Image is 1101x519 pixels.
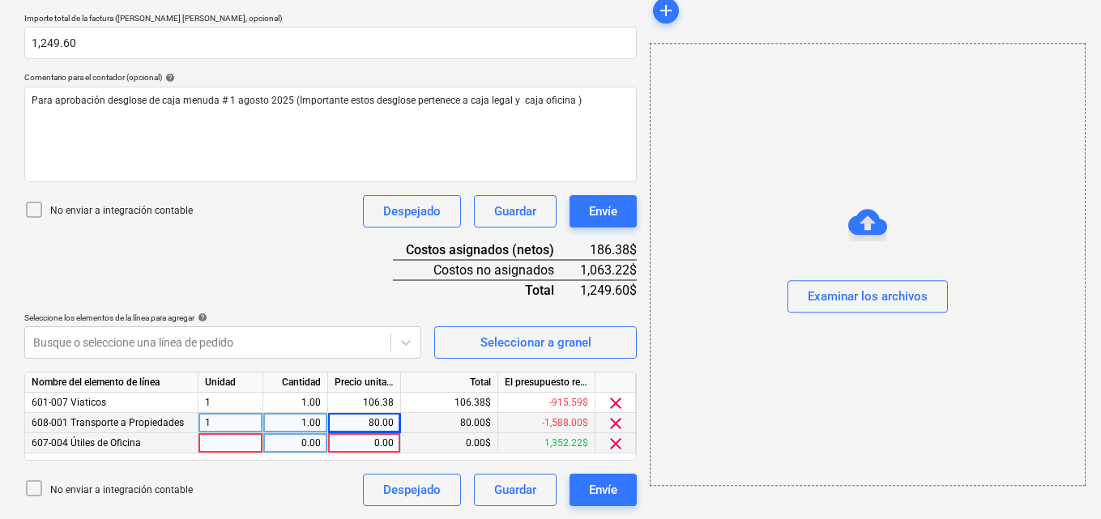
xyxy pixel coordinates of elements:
[498,433,595,453] div: 1,352.22$
[401,433,498,453] div: 0.00$
[198,413,263,433] div: 1
[474,474,557,506] button: Guardar
[393,280,580,300] div: Total
[606,394,625,413] span: clear
[401,393,498,413] div: 106.38$
[50,204,193,218] p: No enviar a integración contable
[474,195,557,228] button: Guardar
[32,417,184,428] span: 608-001 Transporte a Propiedades
[494,479,536,500] div: Guardar
[480,332,591,353] div: Seleccionar a granel
[335,413,394,433] div: 80.00
[50,483,193,497] p: No enviar a integración contable
[1020,441,1101,519] iframe: Chat Widget
[270,413,321,433] div: 1.00
[32,95,582,106] span: Para aprobación desglose de caja menuda # 1 agosto 2025 (Importante estos desglose pertenece a ca...
[401,372,498,393] div: Total
[198,393,263,413] div: 1
[363,195,461,228] button: Despejado
[580,280,637,300] div: 1,249.60$
[498,393,595,413] div: -915.59$
[270,393,321,413] div: 1.00
[570,195,637,228] button: Envíe
[401,413,498,433] div: 80.00$
[270,433,321,453] div: 0.00
[787,281,948,313] button: Examinar los archivos
[580,240,637,260] div: 186.38$
[194,313,207,322] span: help
[606,434,625,453] span: clear
[162,73,175,83] span: help
[498,413,595,433] div: -1,588.00$
[589,201,617,222] div: Envíe
[363,474,461,506] button: Despejado
[393,240,580,260] div: Costos asignados (netos)
[24,72,637,83] div: Comentario para el contador (opcional)
[570,474,637,506] button: Envíe
[24,313,421,323] div: Seleccione los elementos de la línea para agregar
[198,372,263,393] div: Unidad
[434,326,637,359] button: Seleccionar a granel
[24,13,637,27] p: Importe total de la factura ([PERSON_NAME] [PERSON_NAME], opcional)
[24,27,637,59] input: Importe total de la factura (coste neto, opcional)
[25,372,198,393] div: Nombre del elemento de línea
[808,287,928,308] div: Examinar los archivos
[32,437,141,449] span: 607-004 Útiles de Oficina
[494,201,536,222] div: Guardar
[263,372,328,393] div: Cantidad
[606,414,625,433] span: clear
[498,372,595,393] div: El presupuesto revisado que queda
[335,433,394,453] div: 0.00
[656,1,676,20] span: add
[32,397,106,408] span: 601-007 Viaticos
[383,201,441,222] div: Despejado
[1020,441,1101,519] div: Widget de chat
[580,260,637,280] div: 1,063.22$
[383,479,441,500] div: Despejado
[335,393,394,413] div: 106.38
[650,43,1086,486] div: Examinar los archivos
[589,479,617,500] div: Envíe
[393,260,580,280] div: Costos no asignados
[328,372,401,393] div: Precio unitario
